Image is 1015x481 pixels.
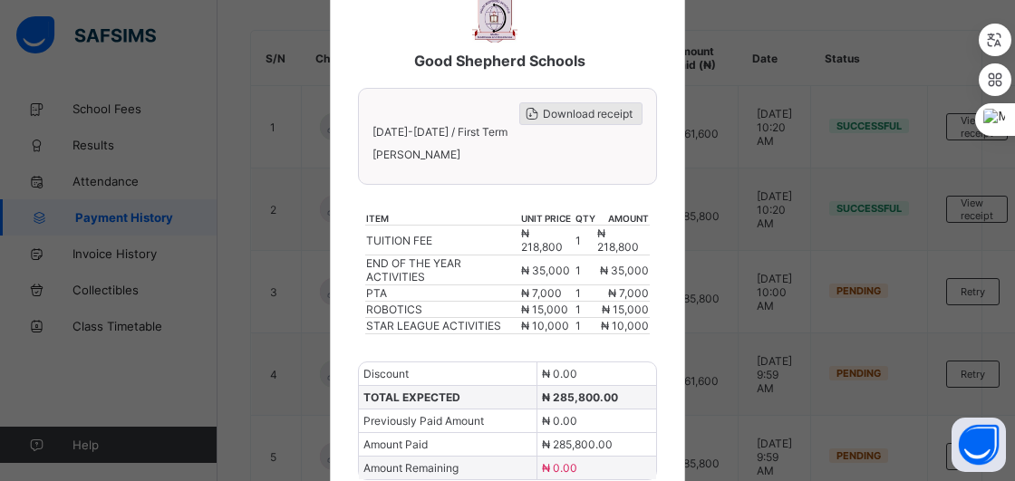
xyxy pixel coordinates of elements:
[706,300,764,315] td: 1
[706,272,764,284] th: qty
[602,303,649,316] span: ₦ 15,000
[543,107,633,120] span: Download receipt
[706,346,764,361] td: 1
[366,319,519,332] div: STAR LEAGUE ACTIVITIES
[363,461,459,475] span: Amount Remaining
[543,272,706,284] th: unit price
[366,256,519,284] div: END OF THE YEAR ACTIVITIES
[575,318,596,334] td: 1
[366,303,519,316] div: ROBOTICS
[706,315,764,331] td: 1
[85,285,542,298] div: TUITION FEE
[372,125,507,139] span: [DATE]-[DATE] / First Term
[34,462,99,475] span: Amount Paid
[575,255,596,285] td: 1
[366,286,519,300] div: PTA
[477,28,535,51] img: receipt.26f346b57495a98c98ef9b0bc63aa4d8.svg
[542,438,613,451] span: ₦ 285,800.00
[34,394,77,407] span: Discount
[706,331,764,346] td: 1
[575,285,596,302] td: 1
[575,212,596,226] th: qty
[874,169,959,182] span: Download receipt
[881,301,926,313] span: ₦ 35,000
[521,286,562,300] span: ₦ 7,000
[365,212,520,226] th: item
[542,414,577,428] span: ₦ 0.00
[43,208,969,221] span: [PERSON_NAME]
[521,319,569,332] span: ₦ 10,000
[34,439,152,452] span: Previously Paid Amount
[363,414,484,428] span: Previously Paid Amount
[596,212,651,226] th: amount
[605,417,673,429] span: ₦ 285,800.00
[363,438,428,451] span: Amount Paid
[881,347,926,360] span: ₦ 10,000
[414,52,585,70] span: Good Shepherd Schools
[85,301,542,313] div: END OF THE YEAR ACTIVITIES
[764,272,927,284] th: amount
[608,286,649,300] span: ₦ 7,000
[84,272,543,284] th: item
[544,332,589,344] span: ₦ 15,000
[34,417,123,429] span: TOTAL EXPECTED
[544,316,583,329] span: ₦ 7,000
[605,394,639,407] span: ₦ 0.00
[521,303,568,316] span: ₦ 15,000
[521,264,570,277] span: ₦ 35,000
[575,302,596,318] td: 1
[85,347,542,360] div: STAR LEAGUE ACTIVITIES
[706,284,764,300] td: 1
[542,461,577,475] span: ₦ 0.00
[542,390,618,404] span: ₦ 285,800.00
[520,212,575,226] th: unit price
[85,332,542,344] div: ROBOTICS
[600,264,649,277] span: ₦ 35,000
[544,347,589,360] span: ₦ 10,000
[521,226,563,254] span: ₦ 218,800
[366,234,519,247] div: TUITION FEE
[575,226,596,255] td: 1
[483,60,528,105] img: Good Shepherd Schools
[597,226,639,254] span: ₦ 218,800
[372,148,643,161] span: [PERSON_NAME]
[85,316,542,329] div: PTA
[952,418,1006,472] button: Open asap
[881,332,926,344] span: ₦ 15,000
[363,367,409,380] span: Discount
[544,285,595,298] span: ₦ 218,800
[601,319,649,332] span: ₦ 10,000
[542,367,577,380] span: ₦ 0.00
[43,187,168,199] span: [DATE]-[DATE] / First Term
[544,301,589,313] span: ₦ 35,000
[887,316,926,329] span: ₦ 7,000
[875,285,926,298] span: ₦ 218,800
[605,439,639,452] span: ₦ 0.00
[605,462,672,475] span: ₦ 285,800.00
[432,114,589,131] span: Good Shepherd Schools
[363,390,460,404] span: TOTAL EXPECTED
